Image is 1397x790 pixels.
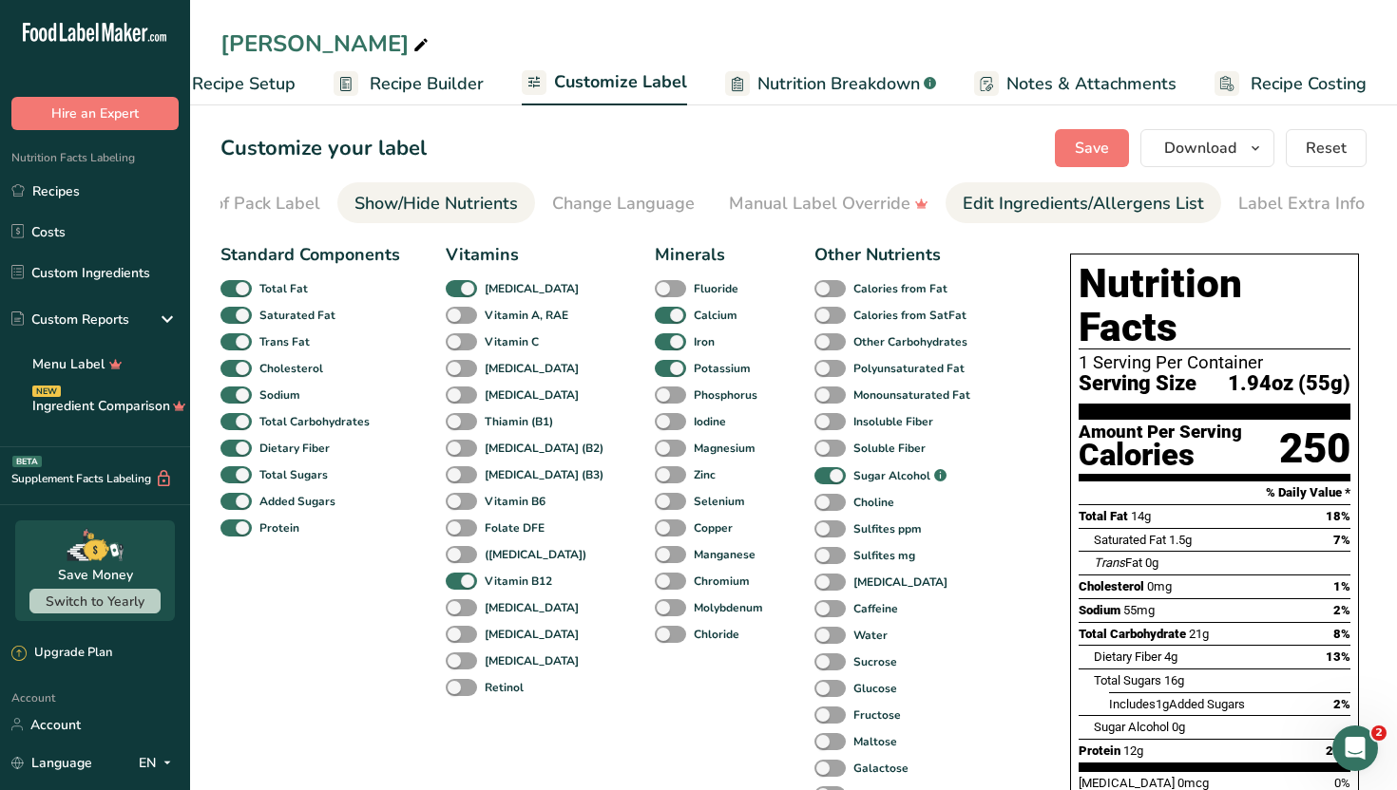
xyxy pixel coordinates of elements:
[1279,423,1350,474] div: 250
[334,63,484,105] a: Recipe Builder
[46,592,144,611] span: Switch to Yearly
[203,30,241,68] img: Profile image for Rachelle
[1094,533,1166,547] span: Saturated Fat
[1131,509,1151,523] span: 14g
[39,268,77,306] img: Profile image for Aya
[1164,137,1236,160] span: Download
[853,733,897,750] b: Maltose
[11,746,92,780] a: Language
[1156,697,1169,711] span: 1g
[485,493,545,510] b: Vitamin B6
[190,592,285,668] button: Help
[1147,579,1172,593] span: 0mg
[485,280,579,297] b: [MEDICAL_DATA]
[1371,725,1387,741] span: 2
[85,287,195,307] div: [PERSON_NAME]
[814,242,976,268] div: Other Nutrients
[85,269,259,284] span: Rate your conversation
[1079,627,1186,641] span: Total Carbohydrate
[485,546,586,563] b: ([MEDICAL_DATA])
[32,386,61,397] div: NEW
[28,538,353,593] div: How Subscription Upgrades Work on [DOMAIN_NAME]
[522,61,687,106] a: Customize Label
[853,494,894,511] b: Choline
[354,191,518,216] div: Show/Hide Nutrients
[694,466,716,483] b: Zinc
[1075,137,1109,160] span: Save
[95,592,190,668] button: Messages
[39,456,318,476] div: Hire an Expert Services
[1145,555,1158,570] span: 0g
[259,307,335,324] b: Saturated Fat
[552,191,695,216] div: Change Language
[259,280,308,297] b: Total Fat
[853,547,915,564] b: Sulfites mg
[39,546,318,586] div: How Subscription Upgrades Work on [DOMAIN_NAME]
[694,573,750,590] b: Chromium
[1055,129,1129,167] button: Save
[1215,63,1367,105] a: Recipe Costing
[853,440,926,457] b: Soluble Fiber
[485,679,524,696] b: Retinol
[485,360,579,377] b: [MEDICAL_DATA]
[1079,262,1350,349] h1: Nutrition Facts
[39,239,341,259] div: Recent message
[192,71,296,97] span: Recipe Setup
[1079,509,1128,523] span: Total Fat
[259,333,310,350] b: Trans Fat
[38,135,342,167] p: Hi [PERSON_NAME]
[1079,743,1120,758] span: Protein
[259,466,328,483] b: Total Sugars
[1332,725,1378,771] iframe: Intercom live chat
[1094,720,1169,734] span: Sugar Alcohol
[239,30,277,68] img: Profile image for Reem
[38,167,342,199] p: How can we help?
[1079,353,1350,372] div: 1 Serving Per Container
[963,191,1204,216] div: Edit Ingredients/Allergens List
[1333,579,1350,593] span: 1%
[38,43,165,60] img: logo
[1079,372,1196,396] span: Serving Size
[259,519,299,536] b: Protein
[853,760,909,777] b: Galactose
[28,483,353,538] div: How to Print Your Labels & Choose the Right Printer
[370,71,484,97] span: Recipe Builder
[853,307,966,324] b: Calories from SatFat
[1177,776,1209,790] span: 0mcg
[1306,137,1347,160] span: Reset
[485,652,579,669] b: [MEDICAL_DATA]
[485,333,539,350] b: Vitamin C
[1079,423,1242,442] div: Amount Per Serving
[694,493,745,510] b: Selenium
[1189,627,1209,641] span: 21g
[485,573,552,590] b: Vitamin B12
[1094,649,1161,664] span: Dietary Fiber
[485,307,568,324] b: Vitamin A, RAE
[853,360,965,377] b: Polyunsaturated Fat
[853,413,933,430] b: Insoluble Fiber
[694,307,737,324] b: Calcium
[853,600,898,617] b: Caffeine
[259,440,330,457] b: Dietary Fiber
[199,287,253,307] div: • 2h ago
[1079,603,1120,617] span: Sodium
[1169,533,1192,547] span: 1.5g
[853,280,947,297] b: Calories from Fat
[1123,743,1143,758] span: 12g
[694,626,739,643] b: Chloride
[485,413,553,430] b: Thiamin (B1)
[1109,697,1245,711] span: Includes Added Sugars
[725,63,936,105] a: Nutrition Breakdown
[853,680,897,697] b: Glucose
[1228,372,1350,396] span: 1.94oz (55g)
[485,386,579,404] b: [MEDICAL_DATA]
[694,413,726,430] b: Iodine
[485,599,579,616] b: [MEDICAL_DATA]
[19,332,361,385] div: Send us a message
[222,640,253,653] span: Help
[1333,697,1350,711] span: 2%
[853,574,947,591] b: [MEDICAL_DATA]
[1079,442,1242,469] div: Calories
[853,467,930,484] b: Sugar Alcohol
[757,71,920,97] span: Nutrition Breakdown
